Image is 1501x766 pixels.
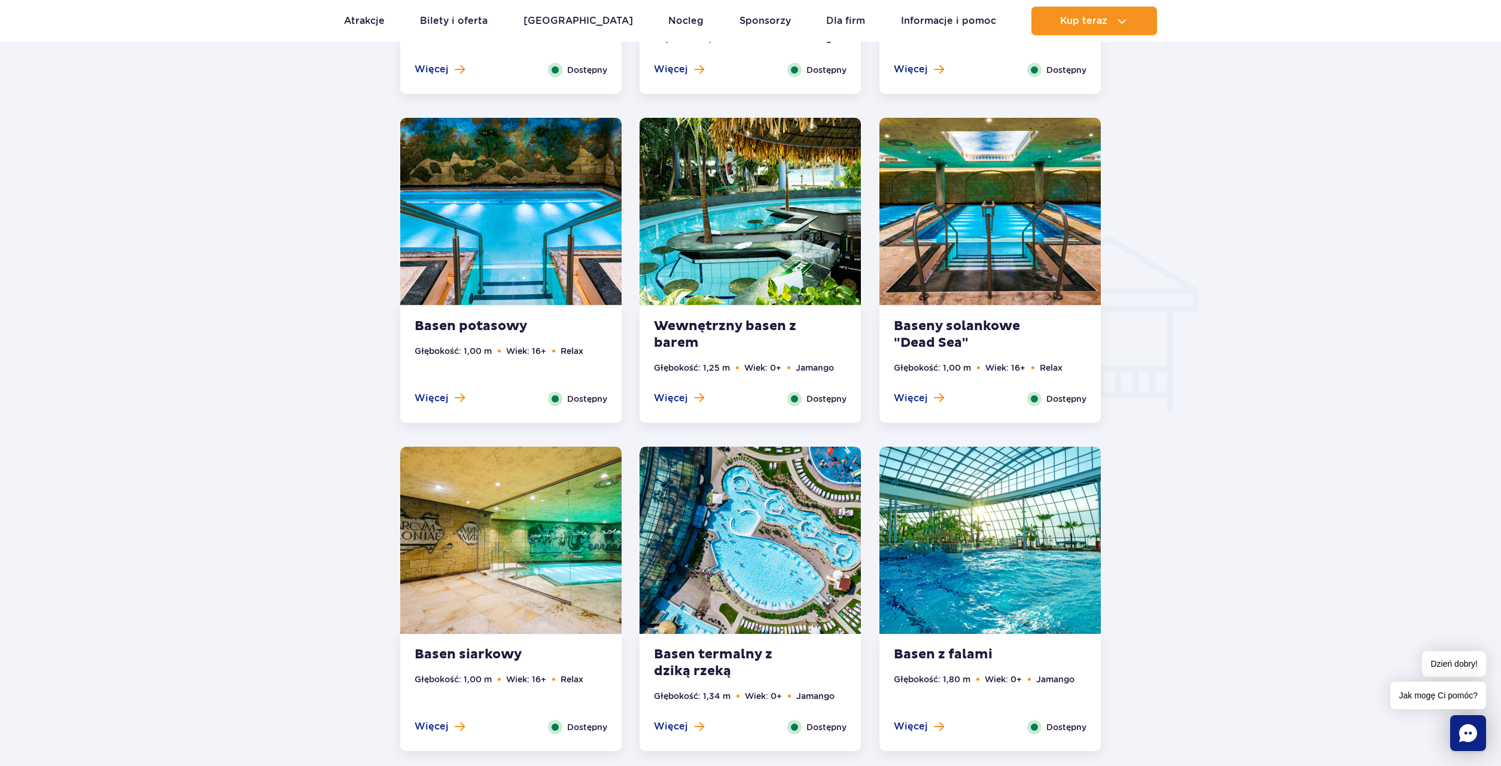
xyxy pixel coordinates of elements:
img: Thermal pool with crazy river [640,447,861,634]
li: Głębokość: 1,80 m [894,673,970,686]
img: Wave Pool [879,447,1101,634]
span: Dostępny [1046,392,1086,405]
li: Głębokość: 1,25 m [654,361,730,374]
li: Głębokość: 1,00 m [415,344,492,358]
span: Dostępny [567,63,607,77]
span: Jak mogę Ci pomóc? [1390,682,1486,709]
a: Atrakcje [344,7,385,35]
span: Kup teraz [1060,16,1107,26]
a: Informacje i pomoc [901,7,996,35]
button: Więcej [415,392,465,405]
strong: Baseny solankowe "Dead Sea" [894,318,1039,352]
span: Więcej [654,720,688,733]
span: Dostępny [567,721,607,734]
img: Pool with bar [640,118,861,305]
span: Więcej [894,720,928,733]
span: Dostępny [806,63,847,77]
a: Nocleg [668,7,704,35]
span: Dostępny [806,392,847,405]
li: Jamango [796,361,834,374]
li: Relax [1040,361,1062,374]
button: Więcej [415,720,465,733]
div: Chat [1450,715,1486,751]
li: Wiek: 16+ [985,361,1025,374]
img: Potassium Pool [400,118,622,305]
a: Sponsorzy [739,7,791,35]
li: Głębokość: 1,34 m [654,689,730,703]
li: Wiek: 0+ [985,673,1022,686]
li: Relax [561,673,583,686]
strong: Basen termalny z dziką rzeką [654,646,799,680]
span: Więcej [894,392,928,405]
button: Więcej [654,720,704,733]
button: Więcej [894,63,944,76]
strong: Basen siarkowy [415,646,559,663]
li: Głębokość: 1,00 m [415,673,492,686]
button: Kup teraz [1031,7,1157,35]
span: Więcej [415,63,449,76]
li: Głębokość: 1,00 m [894,361,971,374]
span: Więcej [415,392,449,405]
li: Relax [561,344,583,358]
span: Więcej [415,720,449,733]
span: Dostępny [806,721,847,734]
strong: Wewnętrzny basen z barem [654,318,799,352]
img: Sulphur pool [400,447,622,634]
li: Wiek: 16+ [506,344,546,358]
span: Dostępny [1046,721,1086,734]
span: Więcej [654,63,688,76]
span: Dostępny [1046,63,1086,77]
li: Wiek: 0+ [744,361,781,374]
li: Jamango [796,689,835,703]
li: Wiek: 16+ [506,673,546,686]
span: Dzień dobry! [1422,651,1486,677]
span: Więcej [894,63,928,76]
span: Dostępny [567,392,607,405]
button: Więcej [894,720,944,733]
span: Więcej [654,392,688,405]
img: Baseny solankowe [879,118,1101,305]
a: Bilety i oferta [420,7,488,35]
button: Więcej [654,63,704,76]
strong: Basen potasowy [415,318,559,335]
li: Jamango [1036,673,1074,686]
strong: Basen z falami [894,646,1039,663]
a: [GEOGRAPHIC_DATA] [523,7,633,35]
button: Więcej [415,63,465,76]
button: Więcej [654,392,704,405]
button: Więcej [894,392,944,405]
a: Dla firm [826,7,865,35]
li: Wiek: 0+ [745,689,782,703]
